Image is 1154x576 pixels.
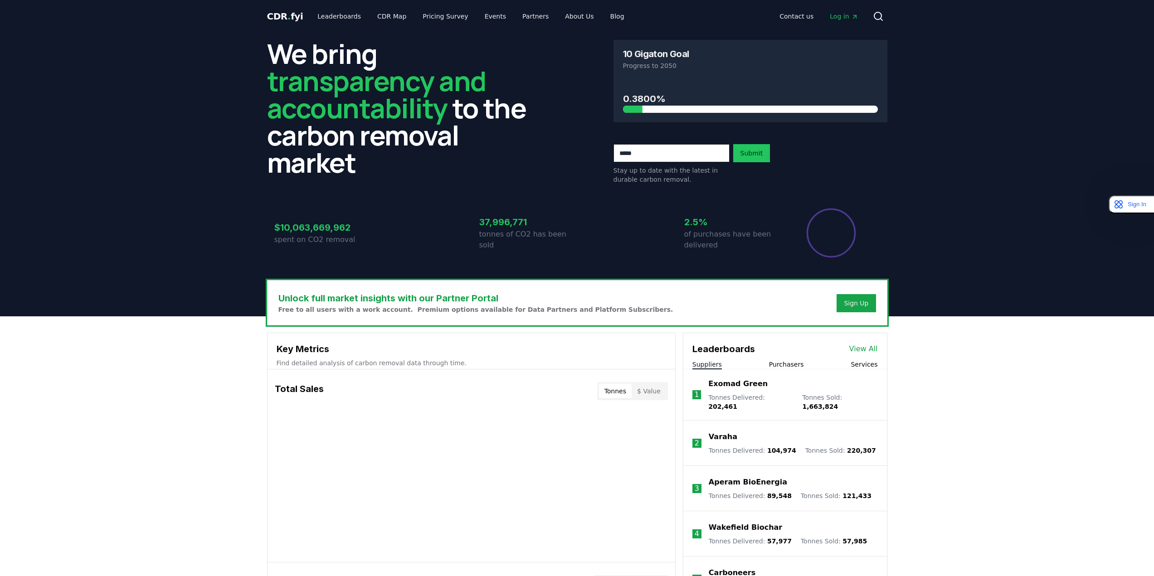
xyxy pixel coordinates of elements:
h3: 37,996,771 [479,215,577,229]
p: Free to all users with a work account. Premium options available for Data Partners and Platform S... [278,305,673,314]
a: Events [477,8,513,24]
a: Exomad Green [708,378,768,389]
h3: 0.3800% [623,92,878,106]
span: CDR fyi [267,11,303,22]
h2: We bring to the carbon removal market [267,40,541,176]
a: Varaha [709,431,737,442]
span: 57,985 [842,537,867,545]
p: tonnes of CO2 has been sold [479,229,577,251]
a: Pricing Survey [415,8,475,24]
span: 89,548 [767,492,792,499]
span: 121,433 [842,492,872,499]
p: Tonnes Delivered : [708,393,793,411]
button: Suppliers [692,360,722,369]
a: Partners [515,8,556,24]
p: Tonnes Sold : [801,491,872,500]
button: $ Value [632,384,666,398]
h3: 2.5% [684,215,782,229]
span: transparency and accountability [267,62,486,126]
nav: Main [772,8,865,24]
p: Tonnes Sold : [805,446,876,455]
button: Sign Up [837,294,876,312]
a: Log in [823,8,865,24]
nav: Main [310,8,631,24]
span: 220,307 [847,447,876,454]
a: Contact us [772,8,821,24]
p: Tonnes Delivered : [709,446,796,455]
p: Tonnes Delivered : [709,537,792,546]
button: Tonnes [599,384,632,398]
h3: 10 Gigaton Goal [623,49,689,58]
span: 57,977 [767,537,792,545]
div: Percentage of sales delivered [806,208,857,258]
p: Tonnes Delivered : [709,491,792,500]
a: Blog [603,8,632,24]
p: Tonnes Sold : [802,393,877,411]
p: 4 [695,528,699,539]
a: Sign Up [844,299,868,308]
span: 1,663,824 [802,403,838,410]
a: About Us [558,8,601,24]
a: Leaderboards [310,8,368,24]
h3: Key Metrics [277,342,666,356]
span: . [287,11,291,22]
a: Wakefield Biochar [709,522,782,533]
a: Aperam BioEnergia [709,477,787,488]
p: Stay up to date with the latest in durable carbon removal. [614,166,730,184]
p: Tonnes Sold : [801,537,867,546]
span: Log in [830,12,858,21]
p: 1 [694,389,699,400]
p: of purchases have been delivered [684,229,782,251]
button: Submit [733,144,770,162]
button: Services [851,360,877,369]
h3: Unlock full market insights with our Partner Portal [278,291,673,305]
span: 202,461 [708,403,737,410]
p: 2 [695,438,699,449]
h3: Total Sales [275,382,324,400]
p: Progress to 2050 [623,61,878,70]
button: Purchasers [769,360,804,369]
a: CDR.fyi [267,10,303,23]
h3: Leaderboards [692,342,755,356]
a: CDR Map [370,8,414,24]
a: View All [849,344,878,354]
span: 104,974 [767,447,796,454]
p: Find detailed analysis of carbon removal data through time. [277,358,666,368]
p: spent on CO2 removal [274,234,372,245]
h3: $10,063,669,962 [274,221,372,234]
p: 3 [695,483,699,494]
